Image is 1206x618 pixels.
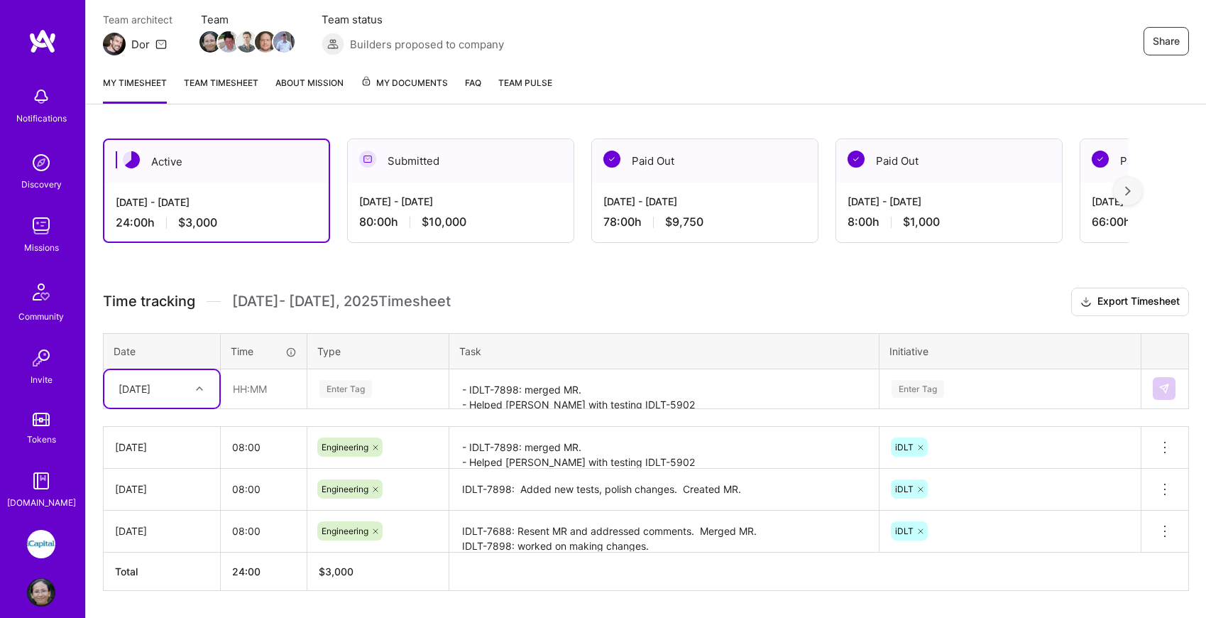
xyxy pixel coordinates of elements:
[33,413,50,426] img: tokens
[27,578,55,607] img: User Avatar
[348,139,574,183] div: Submitted
[892,378,944,400] div: Enter Tag
[221,470,307,508] input: HH:MM
[123,151,140,168] img: Active
[238,30,256,54] a: Team Member Avatar
[21,177,62,192] div: Discovery
[103,33,126,55] img: Team Architect
[848,215,1051,229] div: 8:00 h
[275,30,293,54] a: Team Member Avatar
[603,151,620,168] img: Paid Out
[27,82,55,111] img: bell
[7,495,76,510] div: [DOMAIN_NAME]
[451,512,877,551] textarea: IDLT-7688: Resent MR and addressed comments. Merged MR. IDLT-7898: worked on making changes.
[451,470,877,509] textarea: IDLT-7898: Added new tests, polish changes. Created MR.
[119,381,150,396] div: [DATE]
[359,215,562,229] div: 80:00 h
[359,194,562,209] div: [DATE] - [DATE]
[27,467,55,495] img: guide book
[27,212,55,240] img: teamwork
[155,38,167,50] i: icon Mail
[18,309,64,324] div: Community
[221,428,307,466] input: HH:MM
[307,333,449,369] th: Type
[895,484,914,494] span: iDLT
[592,139,818,183] div: Paid Out
[221,512,307,550] input: HH:MM
[319,565,353,578] span: $ 3,000
[27,344,55,372] img: Invite
[256,30,275,54] a: Team Member Avatar
[275,75,344,104] a: About Mission
[31,372,53,387] div: Invite
[28,28,57,54] img: logo
[361,75,448,104] a: My Documents
[322,526,368,536] span: Engineering
[451,428,877,467] textarea: - IDLT-7898: merged MR. - Helped [PERSON_NAME] with testing IDLT-5902 - IDLT-7930: started lookin...
[236,31,258,53] img: Team Member Avatar
[24,275,58,309] img: Community
[895,526,914,536] span: iDLT
[322,484,368,494] span: Engineering
[603,215,806,229] div: 78:00 h
[273,31,295,53] img: Team Member Avatar
[23,578,59,607] a: User Avatar
[219,30,238,54] a: Team Member Avatar
[196,385,203,392] i: icon Chevron
[115,440,209,455] div: [DATE]
[103,12,172,27] span: Team architect
[221,370,306,408] input: HH:MM
[104,552,221,590] th: Total
[221,552,307,590] th: 24:00
[178,215,217,230] span: $3,000
[201,12,293,27] span: Team
[104,140,329,183] div: Active
[322,442,368,452] span: Engineering
[16,111,67,126] div: Notifications
[27,432,56,447] div: Tokens
[116,195,317,210] div: [DATE] - [DATE]
[199,31,221,53] img: Team Member Avatar
[115,524,209,538] div: [DATE]
[361,75,448,91] span: My Documents
[201,30,219,54] a: Team Member Avatar
[27,148,55,177] img: discovery
[465,75,481,104] a: FAQ
[103,293,195,310] span: Time tracking
[1153,34,1180,48] span: Share
[232,293,451,310] span: [DATE] - [DATE] , 2025 Timesheet
[665,215,703,229] span: $9,750
[422,215,466,229] span: $10,000
[498,75,552,104] a: Team Pulse
[498,77,552,88] span: Team Pulse
[1125,186,1131,196] img: right
[103,75,167,104] a: My timesheet
[1144,27,1189,55] button: Share
[218,31,239,53] img: Team Member Avatar
[319,378,372,400] div: Enter Tag
[255,31,276,53] img: Team Member Avatar
[836,139,1062,183] div: Paid Out
[449,333,879,369] th: Task
[350,37,504,52] span: Builders proposed to company
[322,33,344,55] img: Builders proposed to company
[359,151,376,168] img: Submitted
[231,344,297,359] div: Time
[104,333,221,369] th: Date
[1080,295,1092,310] i: icon Download
[848,194,1051,209] div: [DATE] - [DATE]
[116,215,317,230] div: 24:00 h
[1158,383,1170,394] img: Submit
[903,215,940,229] span: $1,000
[603,194,806,209] div: [DATE] - [DATE]
[115,482,209,497] div: [DATE]
[895,442,914,452] span: iDLT
[24,240,59,255] div: Missions
[184,75,258,104] a: Team timesheet
[848,151,865,168] img: Paid Out
[1092,151,1109,168] img: Paid Out
[889,344,1131,359] div: Initiative
[23,530,59,558] a: iCapital: Build and maintain RESTful API
[1071,288,1189,316] button: Export Timesheet
[322,12,504,27] span: Team status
